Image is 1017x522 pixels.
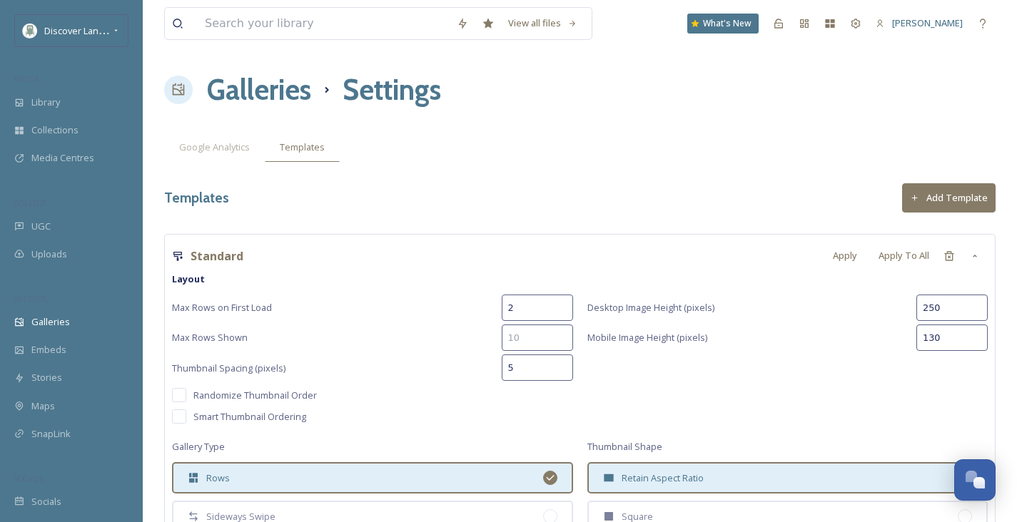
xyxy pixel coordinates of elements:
span: Collections [31,123,79,137]
span: Galleries [31,315,70,329]
span: SOCIALS [14,473,43,483]
span: WIDGETS [14,293,47,304]
span: Media Centres [31,151,94,165]
a: What's New [687,14,759,34]
div: Apply [826,242,864,270]
span: Embeds [31,343,66,357]
input: 250 [916,295,988,321]
span: Max Rows Shown [172,331,248,344]
input: 2 [502,295,573,321]
button: Add Template [902,183,996,213]
a: View all files [501,9,585,37]
span: Smart Thumbnail Ordering [193,410,306,424]
span: Uploads [31,247,67,261]
strong: Standard [191,248,243,264]
a: Galleries [207,68,311,111]
input: 250 [916,324,988,351]
span: Library [31,96,60,109]
button: Open Chat [954,459,996,501]
img: discoverlancaster_logo.jpeg [23,24,37,38]
span: Max Rows on First Load [172,301,272,314]
span: COLLECT [14,198,45,208]
input: Search your library [198,8,450,39]
span: Maps [31,399,55,413]
h3: Templates [164,188,229,208]
span: SnapLink [31,427,71,441]
h1: Settings [343,68,441,111]
strong: Layout [172,272,205,285]
span: Discover Lancaster [44,24,125,37]
span: Stories [31,371,62,384]
span: Google Analytics [179,140,250,154]
span: MEDIA [14,73,39,84]
span: [PERSON_NAME] [892,16,963,29]
span: Desktop Image Height (pixels) [587,301,714,314]
span: Mobile Image Height (pixels) [587,331,707,344]
input: 2 [502,354,573,381]
span: Retain Aspect Ratio [622,471,704,485]
span: Rows [206,471,230,485]
div: Apply To All [871,242,936,270]
span: Socials [31,495,61,508]
span: Gallery Type [172,440,225,453]
span: Templates [280,140,325,154]
span: Randomize Thumbnail Order [193,389,317,402]
span: Thumbnail Shape [587,440,662,453]
a: [PERSON_NAME] [869,9,970,37]
span: UGC [31,220,51,233]
span: Thumbnail Spacing (pixels) [172,362,285,374]
input: 10 [502,324,573,351]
